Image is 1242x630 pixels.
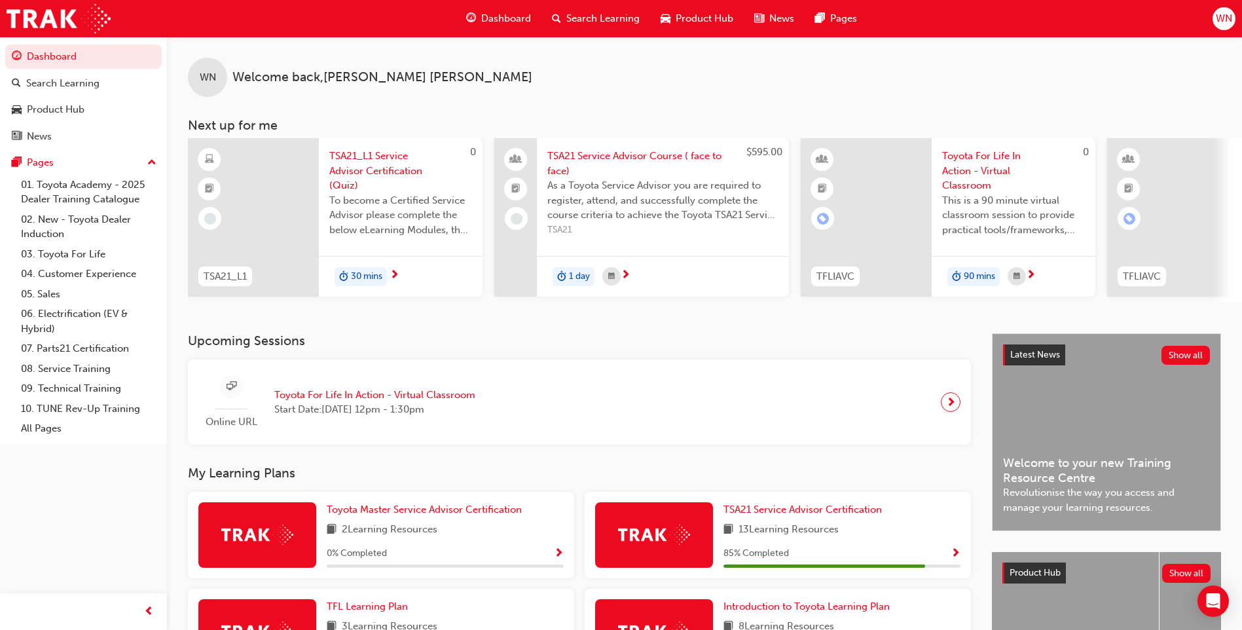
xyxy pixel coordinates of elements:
[818,151,827,168] span: learningResourceType_INSTRUCTOR_LED-icon
[188,466,971,481] h3: My Learning Plans
[167,118,1242,133] h3: Next up for me
[723,504,882,515] span: TSA21 Service Advisor Certification
[144,604,154,620] span: prev-icon
[1162,564,1211,583] button: Show all
[1197,585,1229,617] div: Open Intercom Messenger
[16,379,162,399] a: 09. Technical Training
[618,525,690,545] img: Trak
[456,5,541,32] a: guage-iconDashboard
[5,45,162,69] a: Dashboard
[16,264,162,284] a: 04. Customer Experience
[723,601,890,612] span: Introduction to Toyota Learning Plan
[754,10,764,27] span: news-icon
[746,146,782,158] span: $595.00
[7,4,111,33] img: Trak
[830,11,857,26] span: Pages
[805,5,868,32] a: pages-iconPages
[566,11,640,26] span: Search Learning
[1123,269,1161,284] span: TFLIAVC
[547,223,778,238] span: TSA21
[511,151,521,168] span: people-icon
[16,304,162,339] a: 06. Electrification (EV & Hybrid)
[274,402,475,417] span: Start Date: [DATE] 12pm - 1:30pm
[547,149,778,178] span: TSA21 Service Advisor Course ( face to face)
[200,70,216,85] span: WN
[5,71,162,96] a: Search Learning
[951,546,960,562] button: Show Progress
[12,78,21,90] span: search-icon
[1026,270,1036,282] span: next-icon
[329,193,472,238] span: To become a Certified Service Advisor please complete the below eLearning Modules, the Service Ad...
[1014,269,1020,285] span: calendar-icon
[1010,349,1060,360] span: Latest News
[327,522,337,538] span: book-icon
[221,525,293,545] img: Trak
[390,270,399,282] span: next-icon
[511,181,521,198] span: booktick-icon
[16,399,162,419] a: 10. TUNE Rev-Up Training
[327,546,387,561] span: 0 % Completed
[942,193,1085,238] span: This is a 90 minute virtual classroom session to provide practical tools/frameworks, behaviours a...
[12,51,22,63] span: guage-icon
[204,269,247,284] span: TSA21_L1
[511,213,522,225] span: learningRecordVerb_NONE-icon
[5,151,162,175] button: Pages
[1010,567,1061,578] span: Product Hub
[815,10,825,27] span: pages-icon
[327,599,413,614] a: TFL Learning Plan
[147,155,156,172] span: up-icon
[608,269,615,285] span: calendar-icon
[27,129,52,144] div: News
[569,269,590,284] span: 1 day
[5,42,162,151] button: DashboardSearch LearningProduct HubNews
[205,151,214,168] span: learningResourceType_ELEARNING-icon
[818,181,827,198] span: booktick-icon
[661,10,670,27] span: car-icon
[739,522,839,538] span: 13 Learning Resources
[547,178,778,223] span: As a Toyota Service Advisor you are required to register, attend, and successfully complete the c...
[27,102,84,117] div: Product Hub
[12,131,22,143] span: news-icon
[26,76,100,91] div: Search Learning
[16,359,162,379] a: 08. Service Training
[12,104,22,116] span: car-icon
[5,124,162,149] a: News
[557,269,566,286] span: duration-icon
[188,138,483,297] a: 0TSA21_L1TSA21_L1 Service Advisor Certification (Quiz)To become a Certified Service Advisor pleas...
[817,213,829,225] span: learningRecordVerb_ENROLL-icon
[744,5,805,32] a: news-iconNews
[951,548,960,560] span: Show Progress
[1213,7,1235,30] button: WN
[232,70,532,85] span: Welcome back , [PERSON_NAME] [PERSON_NAME]
[1161,346,1211,365] button: Show all
[339,269,348,286] span: duration-icon
[188,333,971,348] h3: Upcoming Sessions
[723,599,895,614] a: Introduction to Toyota Learning Plan
[204,213,216,225] span: learningRecordVerb_NONE-icon
[769,11,794,26] span: News
[816,269,854,284] span: TFLIAVC
[554,548,564,560] span: Show Progress
[327,601,408,612] span: TFL Learning Plan
[342,522,437,538] span: 2 Learning Resources
[329,149,472,193] span: TSA21_L1 Service Advisor Certification (Quiz)
[16,284,162,305] a: 05. Sales
[554,546,564,562] button: Show Progress
[16,175,162,210] a: 01. Toyota Academy - 2025 Dealer Training Catalogue
[16,418,162,439] a: All Pages
[12,157,22,169] span: pages-icon
[481,11,531,26] span: Dashboard
[650,5,744,32] a: car-iconProduct Hub
[1083,146,1089,158] span: 0
[198,415,264,430] span: Online URL
[952,269,961,286] span: duration-icon
[992,333,1221,531] a: Latest NewsShow allWelcome to your new Training Resource CentreRevolutionise the way you access a...
[964,269,995,284] span: 90 mins
[801,138,1095,297] a: 0TFLIAVCToyota For Life In Action - Virtual ClassroomThis is a 90 minute virtual classroom sessio...
[327,504,522,515] span: Toyota Master Service Advisor Certification
[1003,344,1210,365] a: Latest NewsShow all
[942,149,1085,193] span: Toyota For Life In Action - Virtual Classroom
[541,5,650,32] a: search-iconSearch Learning
[466,10,476,27] span: guage-icon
